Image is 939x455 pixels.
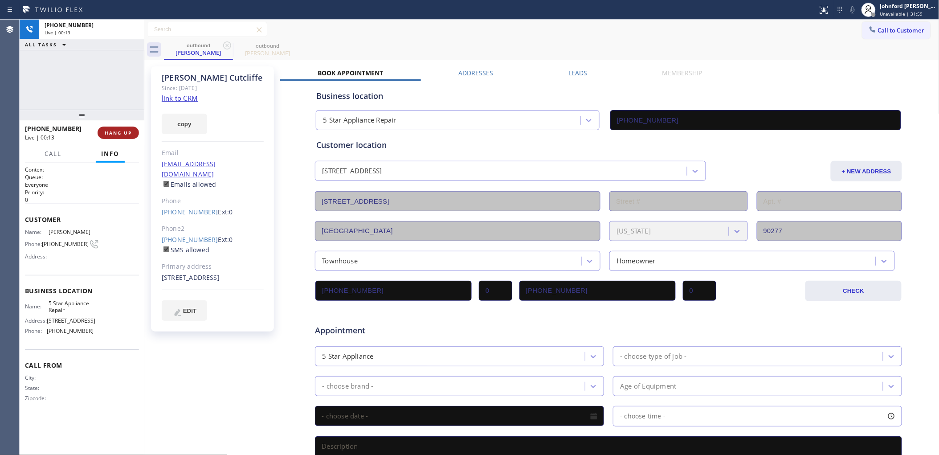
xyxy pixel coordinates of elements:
[862,22,931,39] button: Call to Customer
[316,139,901,151] div: Customer location
[25,328,47,334] span: Phone:
[315,191,600,211] input: Address
[39,145,67,163] button: Call
[165,49,232,57] div: [PERSON_NAME]
[519,281,676,301] input: Phone Number 2
[234,49,301,57] div: [PERSON_NAME]
[25,317,47,324] span: Address:
[805,281,902,301] button: CHECK
[683,281,716,301] input: Ext. 2
[620,381,676,391] div: Age of Equipment
[315,324,510,336] span: Appointment
[878,26,925,34] span: Call to Customer
[42,241,89,247] span: [PHONE_NUMBER]
[183,307,196,314] span: EDIT
[162,235,218,244] a: [PHONE_NUMBER]
[25,303,49,310] span: Name:
[322,256,358,266] div: Townhouse
[162,148,264,158] div: Email
[620,351,686,361] div: - choose type of job -
[47,317,95,324] span: [STREET_ADDRESS]
[880,2,936,10] div: Johnford [PERSON_NAME]
[479,281,512,301] input: Ext.
[162,262,264,272] div: Primary address
[25,166,139,173] h1: Context
[315,406,604,426] input: - choose date -
[162,160,216,178] a: [EMAIL_ADDRESS][DOMAIN_NAME]
[25,41,57,48] span: ALL TASKS
[218,208,233,216] span: Ext: 0
[96,145,125,163] button: Info
[162,224,264,234] div: Phone2
[162,246,209,254] label: SMS allowed
[162,300,207,321] button: EDIT
[234,40,301,60] div: Joe Cutcliffe
[162,196,264,206] div: Phone
[25,173,139,181] h2: Queue:
[846,4,859,16] button: Mute
[322,166,382,176] div: [STREET_ADDRESS]
[568,69,587,77] label: Leads
[610,110,901,130] input: Phone Number
[315,221,600,241] input: City
[25,241,42,247] span: Phone:
[25,189,139,196] h2: Priority:
[25,361,139,369] span: Call From
[147,22,267,37] input: Search
[45,21,94,29] span: [PHONE_NUMBER]
[45,150,61,158] span: Call
[25,215,139,224] span: Customer
[831,161,902,181] button: + NEW ADDRESS
[105,130,132,136] span: HANG UP
[25,385,49,391] span: State:
[316,90,901,102] div: Business location
[101,150,119,158] span: Info
[323,115,396,126] div: 5 Star Appliance Repair
[98,127,139,139] button: HANG UP
[25,374,49,381] span: City:
[234,42,301,49] div: outbound
[162,73,264,83] div: [PERSON_NAME] Cutcliffe
[880,11,923,17] span: Unavailable | 31:59
[609,191,748,211] input: Street #
[616,256,656,266] div: Homeowner
[20,39,75,50] button: ALL TASKS
[45,29,70,36] span: Live | 00:13
[25,395,49,402] span: Zipcode:
[25,134,54,141] span: Live | 00:13
[162,180,216,189] label: Emails allowed
[49,300,93,314] span: 5 Star Appliance Repair
[25,181,139,189] p: Everyone
[162,94,198,102] a: link to CRM
[25,229,49,235] span: Name:
[25,196,139,204] p: 0
[25,287,139,295] span: Business location
[162,273,264,283] div: [STREET_ADDRESS]
[162,83,264,93] div: Since: [DATE]
[322,381,373,391] div: - choose brand -
[163,246,169,252] input: SMS allowed
[458,69,493,77] label: Addresses
[25,124,82,133] span: [PHONE_NUMBER]
[162,208,218,216] a: [PHONE_NUMBER]
[757,221,902,241] input: ZIP
[662,69,702,77] label: Membership
[620,412,665,420] span: - choose time -
[165,40,232,59] div: Joe Cutcliffe
[25,253,49,260] span: Address:
[218,235,233,244] span: Ext: 0
[322,351,373,361] div: 5 Star Appliance
[318,69,383,77] label: Book Appointment
[162,114,207,134] button: copy
[165,42,232,49] div: outbound
[47,328,94,334] span: [PHONE_NUMBER]
[315,281,472,301] input: Phone Number
[757,191,902,211] input: Apt. #
[163,181,169,187] input: Emails allowed
[49,229,93,235] span: [PERSON_NAME]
